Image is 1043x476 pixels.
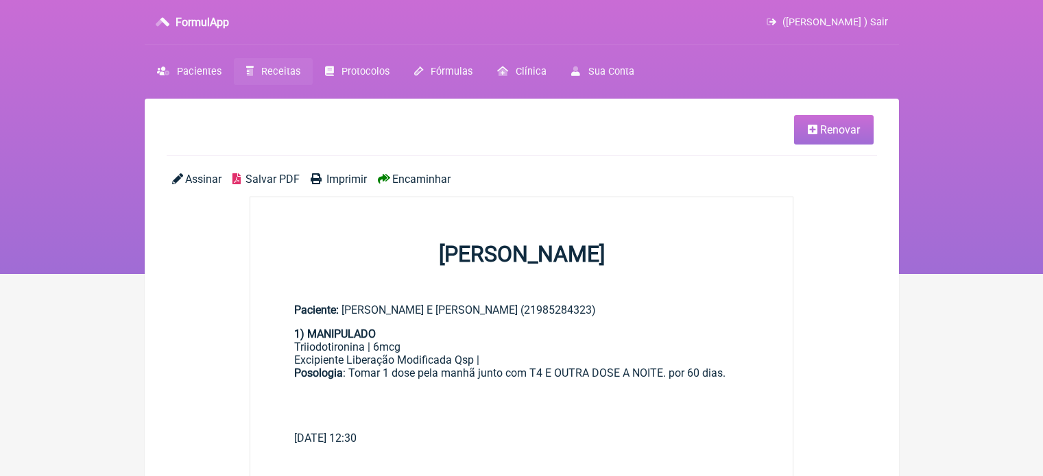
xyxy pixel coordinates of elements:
[294,303,750,316] div: [PERSON_NAME] E [PERSON_NAME] (21985284323)
[294,431,750,444] div: [DATE] 12:30
[294,353,750,366] div: Excipiente Liberação Modificada Qsp |
[250,241,793,267] h1: [PERSON_NAME]
[794,115,874,145] a: Renovar
[516,66,547,77] span: Clínica
[326,173,367,186] span: Imprimir
[177,66,221,77] span: Pacientes
[341,66,389,77] span: Protocolos
[559,58,646,85] a: Sua Conta
[294,303,339,316] span: Paciente:
[485,58,559,85] a: Clínica
[588,66,634,77] span: Sua Conta
[311,173,367,186] a: Imprimir
[261,66,300,77] span: Receitas
[185,173,221,186] span: Assinar
[294,366,750,392] div: : Tomar 1 dose pela manhã junto com T4 E OUTRA DOSE A NOITE. por 60 dias.
[402,58,485,85] a: Fórmulas
[294,366,343,379] strong: Posologia
[378,173,451,186] a: Encaminhar
[820,123,860,136] span: Renovar
[245,173,300,186] span: Salvar PDF
[431,66,472,77] span: Fórmulas
[176,16,229,29] h3: FormulApp
[767,16,887,28] a: ([PERSON_NAME] ) Sair
[234,58,313,85] a: Receitas
[145,58,234,85] a: Pacientes
[172,173,221,186] a: Assinar
[294,340,750,353] div: Triiodotironina | 6mcg
[313,58,402,85] a: Protocolos
[232,173,300,186] a: Salvar PDF
[294,327,376,340] strong: 1) MANIPULADO
[782,16,888,28] span: ([PERSON_NAME] ) Sair
[392,173,451,186] span: Encaminhar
